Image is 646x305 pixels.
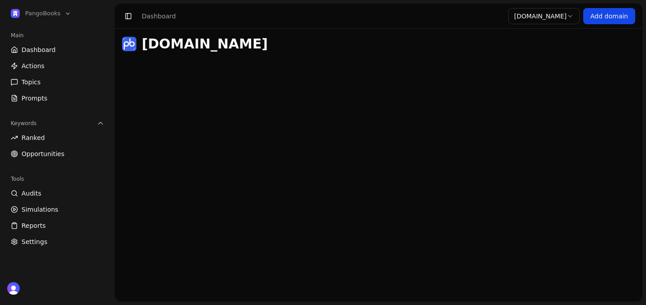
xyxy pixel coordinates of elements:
[7,75,108,89] a: Topics
[25,9,61,17] span: PangoBooks
[22,94,48,103] span: Prompts
[22,149,65,158] span: Opportunities
[7,59,108,73] a: Actions
[22,237,47,246] span: Settings
[7,43,108,57] a: Dashboard
[142,12,176,21] div: Dashboard
[7,282,20,295] button: Open user button
[142,36,268,52] h1: [DOMAIN_NAME]
[7,28,108,43] div: Main
[122,37,136,51] img: pangobooks.com favicon
[7,116,108,131] button: Keywords
[7,131,108,145] a: Ranked
[583,8,635,24] a: Add domain
[22,78,41,87] span: Topics
[7,147,108,161] a: Opportunities
[7,202,108,217] a: Simulations
[22,45,56,54] span: Dashboard
[7,91,108,105] a: Prompts
[11,9,20,18] img: PangoBooks
[7,7,75,20] button: Open organization switcher
[7,218,108,233] a: Reports
[7,235,108,249] a: Settings
[22,61,44,70] span: Actions
[22,189,41,198] span: Audits
[7,282,20,295] img: 's logo
[22,221,46,230] span: Reports
[22,205,58,214] span: Simulations
[7,172,108,186] div: Tools
[22,133,45,142] span: Ranked
[7,186,108,200] a: Audits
